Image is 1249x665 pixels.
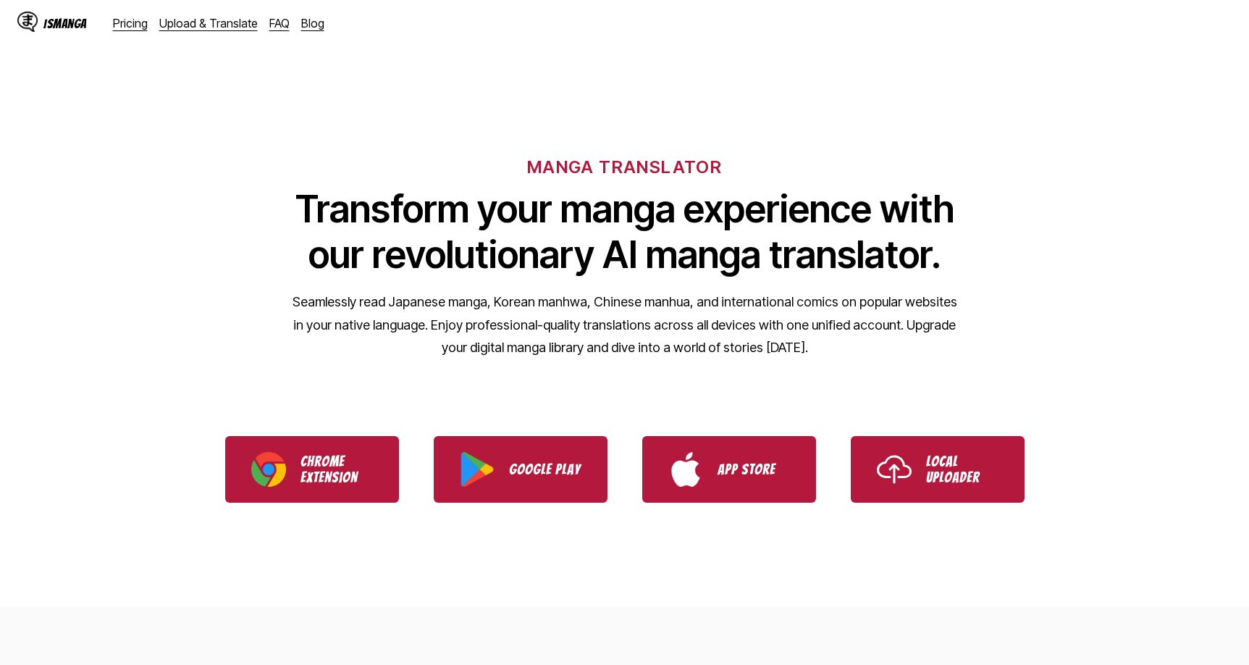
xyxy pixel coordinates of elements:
p: Seamlessly read Japanese manga, Korean manhwa, Chinese manhua, and international comics on popula... [292,290,958,359]
a: Pricing [113,16,148,30]
a: Use IsManga Local Uploader [851,436,1025,503]
a: Download IsManga from App Store [642,436,816,503]
img: Google Play logo [460,452,495,487]
p: Google Play [509,461,581,477]
a: Download IsManga Chrome Extension [225,436,399,503]
p: Local Uploader [926,453,998,485]
a: Blog [301,16,324,30]
img: Upload icon [877,452,912,487]
h1: Transform your manga experience with our revolutionary AI manga translator. [292,186,958,277]
a: Upload & Translate [159,16,258,30]
a: IsManga LogoIsManga [17,12,113,35]
h6: MANGA TRANSLATOR [527,156,722,177]
p: App Store [718,461,790,477]
img: App Store logo [668,452,703,487]
p: Chrome Extension [300,453,373,485]
img: Chrome logo [251,452,286,487]
a: Download IsManga from Google Play [434,436,607,503]
img: IsManga Logo [17,12,38,32]
div: IsManga [43,17,87,30]
a: FAQ [269,16,290,30]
